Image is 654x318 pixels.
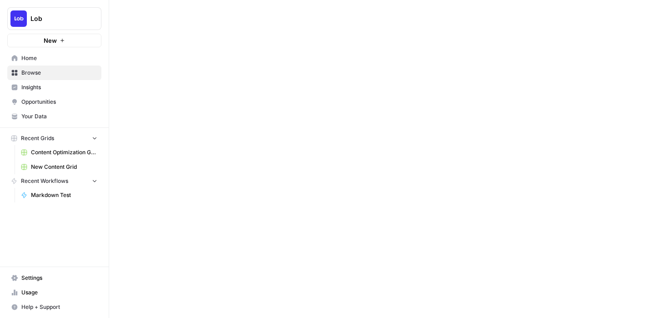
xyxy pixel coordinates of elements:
span: Lob [30,14,86,23]
button: New [7,34,101,47]
a: Content Optimization Grid [17,145,101,160]
span: Home [21,54,97,62]
span: New [44,36,57,45]
span: Insights [21,83,97,91]
img: Lob Logo [10,10,27,27]
span: Your Data [21,112,97,121]
span: Content Optimization Grid [31,148,97,156]
span: Help + Support [21,303,97,311]
a: Markdown Test [17,188,101,202]
span: Browse [21,69,97,77]
span: New Content Grid [31,163,97,171]
a: Home [7,51,101,66]
button: Workspace: Lob [7,7,101,30]
span: Usage [21,288,97,297]
a: Opportunities [7,95,101,109]
a: Your Data [7,109,101,124]
span: Settings [21,274,97,282]
button: Recent Grids [7,131,101,145]
a: Settings [7,271,101,285]
span: Recent Grids [21,134,54,142]
a: Browse [7,66,101,80]
a: Insights [7,80,101,95]
a: New Content Grid [17,160,101,174]
span: Recent Workflows [21,177,68,185]
a: Usage [7,285,101,300]
button: Help + Support [7,300,101,314]
button: Recent Workflows [7,174,101,188]
span: Markdown Test [31,191,97,199]
span: Opportunities [21,98,97,106]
